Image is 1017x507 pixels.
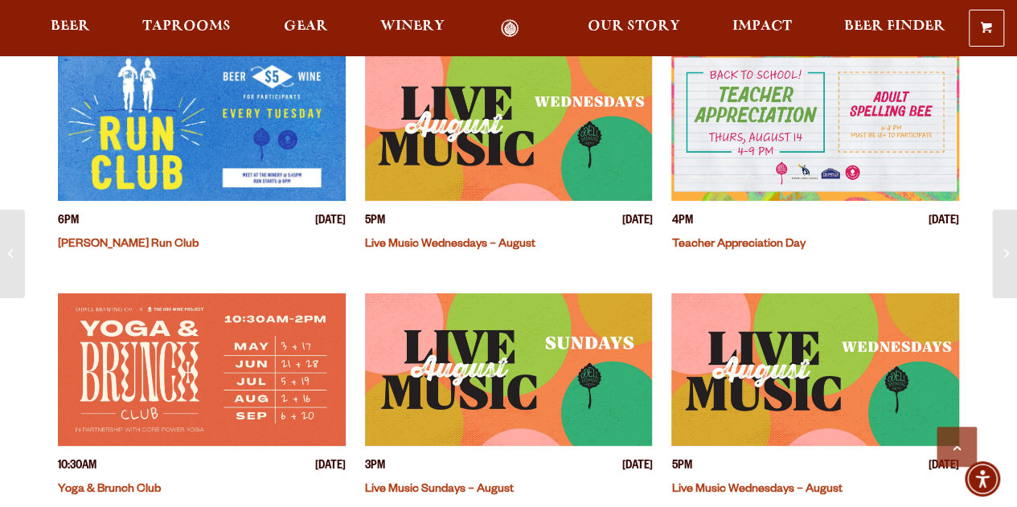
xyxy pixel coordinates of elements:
[577,19,691,38] a: Our Story
[732,20,792,33] span: Impact
[365,293,653,446] a: View event details
[844,20,945,33] span: Beer Finder
[671,48,959,201] a: View event details
[284,20,328,33] span: Gear
[58,293,346,446] a: View event details
[671,484,842,497] a: Live Music Wednesdays – August
[671,293,959,446] a: View event details
[315,459,346,476] span: [DATE]
[365,484,514,497] a: Live Music Sundays – August
[480,19,540,38] a: Odell Home
[937,427,977,467] a: Scroll to top
[671,459,691,476] span: 5PM
[142,20,231,33] span: Taprooms
[58,239,199,251] a: [PERSON_NAME] Run Club
[273,19,338,38] a: Gear
[621,459,652,476] span: [DATE]
[365,48,653,201] a: View event details
[315,214,346,231] span: [DATE]
[671,239,805,251] a: Teacher Appreciation Day
[370,19,455,38] a: Winery
[58,459,96,476] span: 10:30AM
[929,214,959,231] span: [DATE]
[365,459,385,476] span: 3PM
[588,20,680,33] span: Our Story
[929,459,959,476] span: [DATE]
[132,19,241,38] a: Taprooms
[722,19,802,38] a: Impact
[58,214,79,231] span: 6PM
[40,19,100,38] a: Beer
[965,461,1000,497] div: Accessibility Menu
[365,239,535,251] a: Live Music Wednesdays – August
[58,48,346,201] a: View event details
[621,214,652,231] span: [DATE]
[380,20,445,33] span: Winery
[51,20,90,33] span: Beer
[365,214,385,231] span: 5PM
[671,214,692,231] span: 4PM
[58,484,161,497] a: Yoga & Brunch Club
[834,19,956,38] a: Beer Finder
